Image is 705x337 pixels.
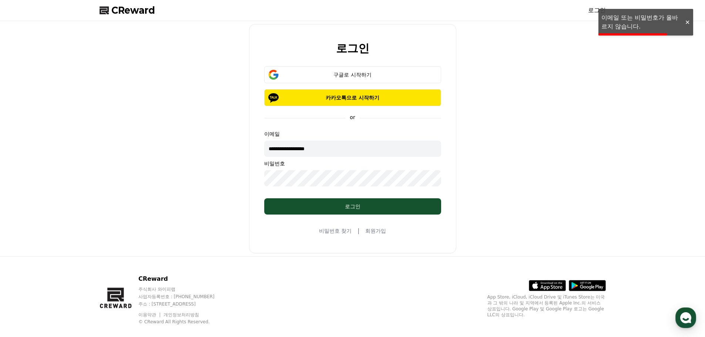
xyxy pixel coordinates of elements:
[138,312,162,317] a: 이용약관
[357,226,359,235] span: |
[275,94,430,101] p: 카카오톡으로 시작하기
[111,4,155,16] span: CReward
[49,235,95,253] a: 대화
[319,227,352,235] a: 비밀번호 찾기
[264,130,441,138] p: 이메일
[487,294,606,318] p: App Store, iCloud, iCloud Drive 및 iTunes Store는 미국과 그 밖의 나라 및 지역에서 등록된 Apple Inc.의 서비스 상표입니다. Goo...
[264,89,441,106] button: 카카오톡으로 시작하기
[336,42,369,54] h2: 로그인
[95,235,142,253] a: 설정
[279,203,426,210] div: 로그인
[138,294,229,300] p: 사업자등록번호 : [PHONE_NUMBER]
[264,160,441,167] p: 비밀번호
[138,286,229,292] p: 주식회사 와이피랩
[164,312,199,317] a: 개인정보처리방침
[365,227,386,235] a: 회원가입
[345,114,359,121] p: or
[138,274,229,283] p: CReward
[114,246,123,252] span: 설정
[68,246,77,252] span: 대화
[138,319,229,325] p: © CReward All Rights Reserved.
[264,198,441,215] button: 로그인
[2,235,49,253] a: 홈
[100,4,155,16] a: CReward
[275,71,430,78] div: 구글로 시작하기
[264,66,441,83] button: 구글로 시작하기
[588,6,606,15] a: 로그인
[138,301,229,307] p: 주소 : [STREET_ADDRESS]
[23,246,28,252] span: 홈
